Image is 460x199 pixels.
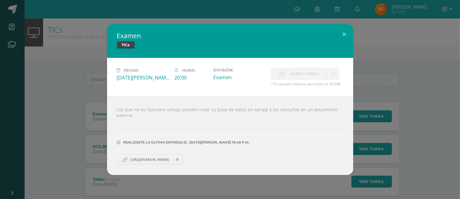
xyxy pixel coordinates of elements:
[117,74,170,81] div: [DATE][PERSON_NAME]
[117,154,183,165] a: [URL][DOMAIN_NAME]
[213,68,266,72] label: División:
[336,24,353,45] button: Close (Esc)
[127,157,172,162] span: [URL][DOMAIN_NAME]
[271,81,343,87] span: * El tamaño máximo permitido es 50 MB
[290,68,319,79] span: Subir tarea
[182,68,196,73] span: Hora:
[117,31,343,40] h2: Examen
[271,68,327,80] label: La fecha de entrega ha expirado
[107,96,353,175] div: Los que no les funciona xampp pueden crear su base de datos en xampp y las consultas en un docume...
[123,140,188,144] span: Realizaste la última entrega el
[327,68,339,80] a: La fecha de entrega ha expirado
[175,74,208,81] div: 20:00
[117,41,135,49] span: TICs
[172,156,183,163] span: Remover entrega
[213,74,266,81] div: Examen
[124,68,139,73] span: Fecha:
